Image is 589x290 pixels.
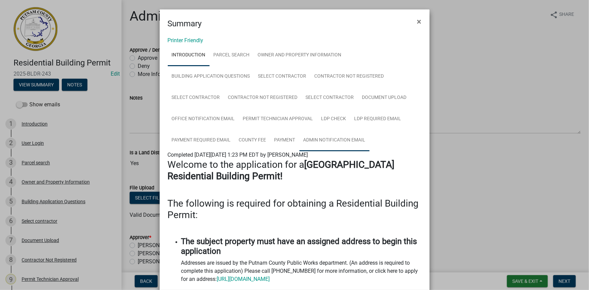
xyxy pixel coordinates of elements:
[210,45,254,66] a: Parcel search
[168,18,202,30] h4: Summary
[168,152,308,158] span: Completed [DATE][DATE] 1:23 PM EDT by [PERSON_NAME]
[358,87,411,109] a: Document Upload
[168,87,224,109] a: Select contractor
[317,108,350,130] a: LDP Check
[168,130,235,151] a: Payment Required Email
[168,66,254,87] a: Building Application Questions
[168,37,204,44] a: Printer Friendly
[168,159,422,182] h3: Welcome to the application for a
[217,276,270,282] a: [URL][DOMAIN_NAME]
[299,130,370,151] a: Admin Notification Email
[412,12,427,31] button: Close
[168,159,395,182] strong: [GEOGRAPHIC_DATA] Residential Building Permit!
[311,66,388,87] a: Contractor Not Registered
[350,108,405,130] a: LDP Required Email
[239,108,317,130] a: Permit Technician Approval
[302,87,358,109] a: Select contractor
[417,17,422,26] span: ×
[181,259,422,283] p: Addresses are issued by the Putnam County Public Works department. (An address is required to com...
[235,130,270,151] a: County Fee
[270,130,299,151] a: Payment
[168,45,210,66] a: Introduction
[168,108,239,130] a: Office Notification Email
[254,66,311,87] a: Select contractor
[224,87,302,109] a: Contractor Not Registered
[254,45,346,66] a: Owner and Property Information
[181,237,417,256] strong: The subject property must have an assigned address to begin this application
[168,198,422,220] h3: The following is required for obtaining a Residential Building Permit:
